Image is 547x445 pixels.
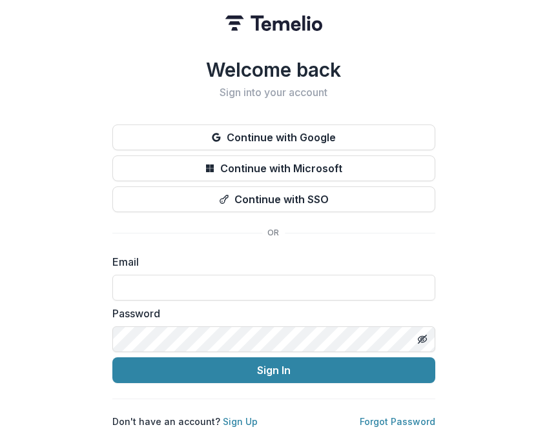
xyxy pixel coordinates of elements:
[412,329,433,350] button: Toggle password visibility
[360,416,435,427] a: Forgot Password
[112,58,435,81] h1: Welcome back
[112,124,435,150] button: Continue with Google
[112,86,435,99] h2: Sign into your account
[112,254,428,270] label: Email
[225,15,322,31] img: Temelio
[223,416,258,427] a: Sign Up
[112,155,435,181] button: Continue with Microsoft
[112,357,435,383] button: Sign In
[112,186,435,212] button: Continue with SSO
[112,306,428,321] label: Password
[112,415,258,428] p: Don't have an account?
